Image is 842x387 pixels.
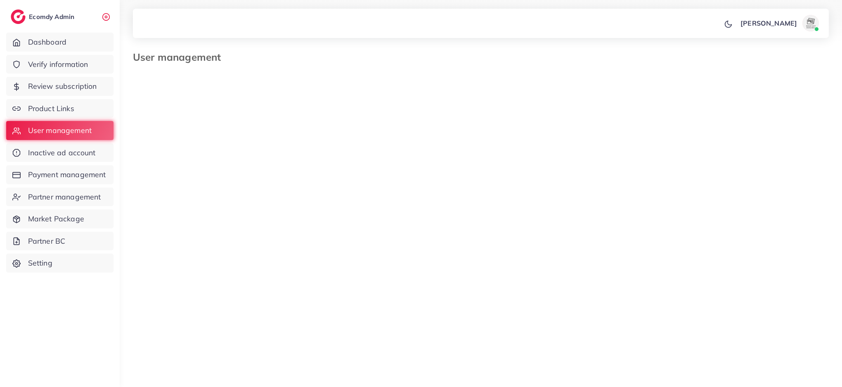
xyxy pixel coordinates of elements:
[6,254,114,273] a: Setting
[6,121,114,140] a: User management
[6,209,114,228] a: Market Package
[6,33,114,52] a: Dashboard
[28,147,96,158] span: Inactive ad account
[28,214,84,224] span: Market Package
[6,188,114,207] a: Partner management
[802,15,819,31] img: avatar
[29,13,76,21] h2: Ecomdy Admin
[6,165,114,184] a: Payment management
[6,232,114,251] a: Partner BC
[6,99,114,118] a: Product Links
[11,9,76,24] a: logoEcomdy Admin
[28,169,106,180] span: Payment management
[28,103,74,114] span: Product Links
[28,236,66,247] span: Partner BC
[28,125,92,136] span: User management
[28,59,88,70] span: Verify information
[6,55,114,74] a: Verify information
[6,77,114,96] a: Review subscription
[28,192,101,202] span: Partner management
[28,258,52,268] span: Setting
[740,18,797,28] p: [PERSON_NAME]
[28,37,66,47] span: Dashboard
[736,15,822,31] a: [PERSON_NAME]avatar
[11,9,26,24] img: logo
[6,143,114,162] a: Inactive ad account
[133,51,227,63] h3: User management
[28,81,97,92] span: Review subscription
